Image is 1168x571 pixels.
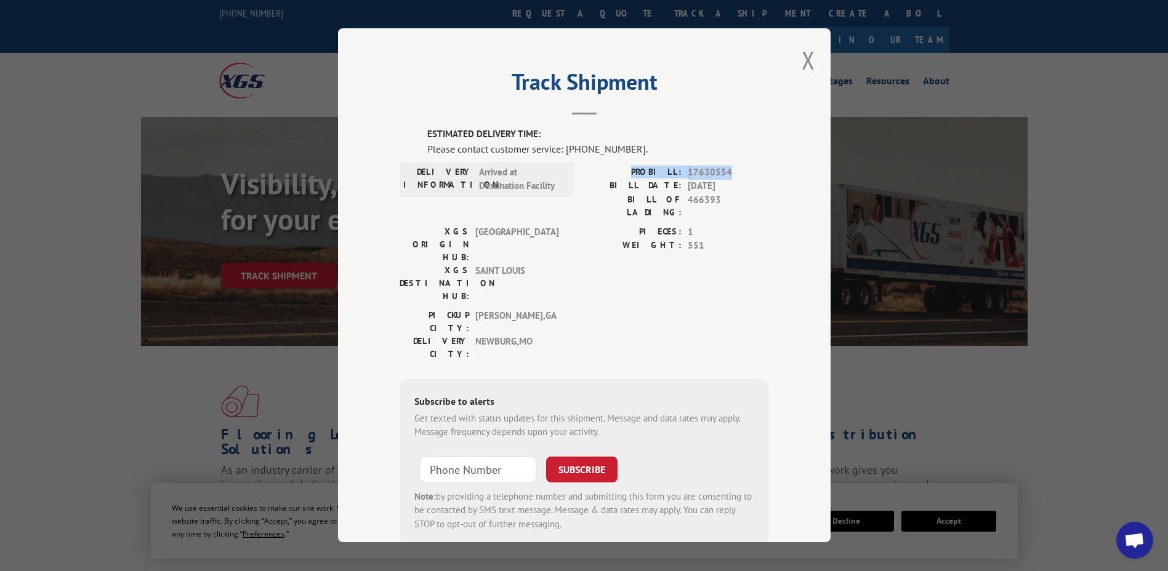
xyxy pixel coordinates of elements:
[475,335,558,361] span: NEWBURG , MO
[400,225,469,264] label: XGS ORIGIN HUB:
[400,309,469,335] label: PICKUP CITY:
[414,394,754,412] div: Subscribe to alerts
[584,166,682,180] label: PROBILL:
[475,225,558,264] span: [GEOGRAPHIC_DATA]
[584,239,682,253] label: WEIGHT:
[414,490,754,532] div: by providing a telephone number and submitting this form you are consenting to be contacted by SM...
[419,457,536,482] input: Phone Number
[688,239,769,253] span: 551
[688,179,769,193] span: [DATE]
[688,166,769,180] span: 17630554
[403,166,473,193] label: DELIVERY INFORMATION:
[475,264,558,303] span: SAINT LOUIS
[1116,522,1153,559] div: Open chat
[546,457,618,482] button: SUBSCRIBE
[584,193,682,219] label: BILL OF LADING:
[584,225,682,239] label: PIECES:
[427,127,769,142] label: ESTIMATED DELIVERY TIME:
[584,179,682,193] label: BILL DATE:
[802,44,815,76] button: Close modal
[427,142,769,156] div: Please contact customer service: [PHONE_NUMBER].
[688,193,769,219] span: 466393
[414,490,436,502] strong: Note:
[475,309,558,335] span: [PERSON_NAME] , GA
[400,264,469,303] label: XGS DESTINATION HUB:
[400,73,769,97] h2: Track Shipment
[414,412,754,439] div: Get texted with status updates for this shipment. Message and data rates may apply. Message frequ...
[688,225,769,239] span: 1
[400,335,469,361] label: DELIVERY CITY:
[479,166,562,193] span: Arrived at Destination Facility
